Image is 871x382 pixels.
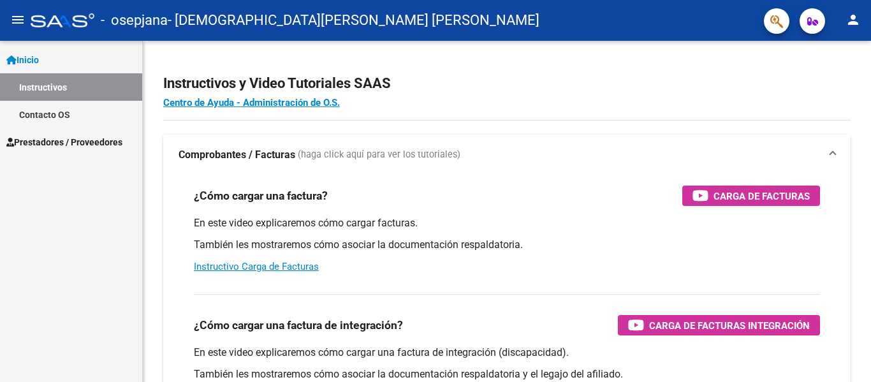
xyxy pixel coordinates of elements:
iframe: Intercom live chat [828,339,858,369]
p: En este video explicaremos cómo cargar una factura de integración (discapacidad). [194,346,820,360]
h3: ¿Cómo cargar una factura? [194,187,328,205]
button: Carga de Facturas Integración [618,315,820,335]
a: Centro de Ayuda - Administración de O.S. [163,97,340,108]
span: - [DEMOGRAPHIC_DATA][PERSON_NAME] [PERSON_NAME] [168,6,539,34]
mat-icon: person [845,12,861,27]
span: (haga click aquí para ver los tutoriales) [298,148,460,162]
span: Prestadores / Proveedores [6,135,122,149]
button: Carga de Facturas [682,186,820,206]
a: Instructivo Carga de Facturas [194,261,319,272]
p: También les mostraremos cómo asociar la documentación respaldatoria y el legajo del afiliado. [194,367,820,381]
mat-icon: menu [10,12,26,27]
mat-expansion-panel-header: Comprobantes / Facturas (haga click aquí para ver los tutoriales) [163,135,851,175]
p: En este video explicaremos cómo cargar facturas. [194,216,820,230]
h3: ¿Cómo cargar una factura de integración? [194,316,403,334]
span: - osepjana [101,6,168,34]
p: También les mostraremos cómo asociar la documentación respaldatoria. [194,238,820,252]
span: Inicio [6,53,39,67]
h2: Instructivos y Video Tutoriales SAAS [163,71,851,96]
strong: Comprobantes / Facturas [179,148,295,162]
span: Carga de Facturas Integración [649,318,810,334]
span: Carga de Facturas [714,188,810,204]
